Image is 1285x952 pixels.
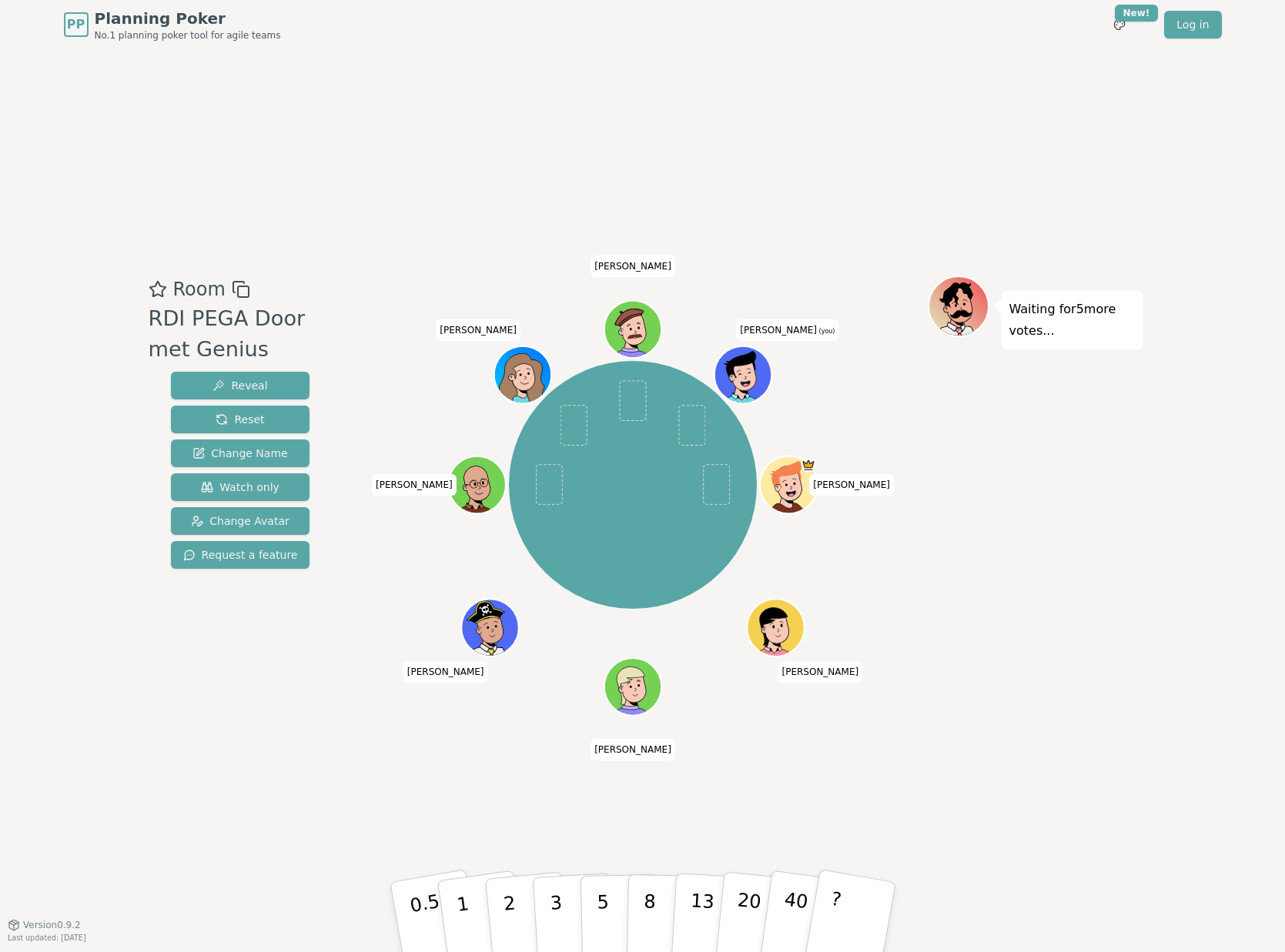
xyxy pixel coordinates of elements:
span: Click to change your name [809,474,894,496]
span: Click to change your name [778,661,862,683]
button: Version0.9.2 [8,919,81,931]
span: Reset [216,412,264,427]
span: Click to change your name [591,739,675,760]
span: Change Name [192,446,287,461]
span: Version 0.9.2 [23,919,81,931]
span: Change Avatar [191,513,289,529]
button: Request a feature [171,541,310,569]
span: No.1 planning poker tool for agile teams [95,29,281,42]
span: Watch only [201,479,279,495]
button: Click to change your avatar [716,348,770,402]
button: Watch only [171,473,310,501]
button: Reset [171,406,310,433]
p: Waiting for 5 more votes... [1009,299,1136,342]
span: Last updated: [DATE] [8,934,86,942]
span: Planning Poker [95,8,281,29]
span: Click to change your name [403,661,488,683]
span: Olaf is the host [801,458,816,473]
div: New! [1115,5,1159,22]
span: (you) [817,328,835,335]
span: Click to change your name [372,474,457,496]
span: Click to change your name [736,319,838,341]
button: Reveal [171,372,310,399]
span: Request a feature [183,547,298,563]
span: PP [67,15,85,34]
button: Change Avatar [171,507,310,535]
a: PPPlanning PokerNo.1 planning poker tool for agile teams [64,8,281,42]
a: Log in [1164,11,1221,38]
span: Room [173,276,226,303]
button: Change Name [171,439,310,467]
div: RDI PEGA Door met Genius [149,303,339,366]
button: New! [1106,11,1133,38]
span: Reveal [212,378,267,393]
button: Add as favourite [149,276,167,303]
span: Click to change your name [436,319,520,341]
span: Click to change your name [591,256,675,277]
